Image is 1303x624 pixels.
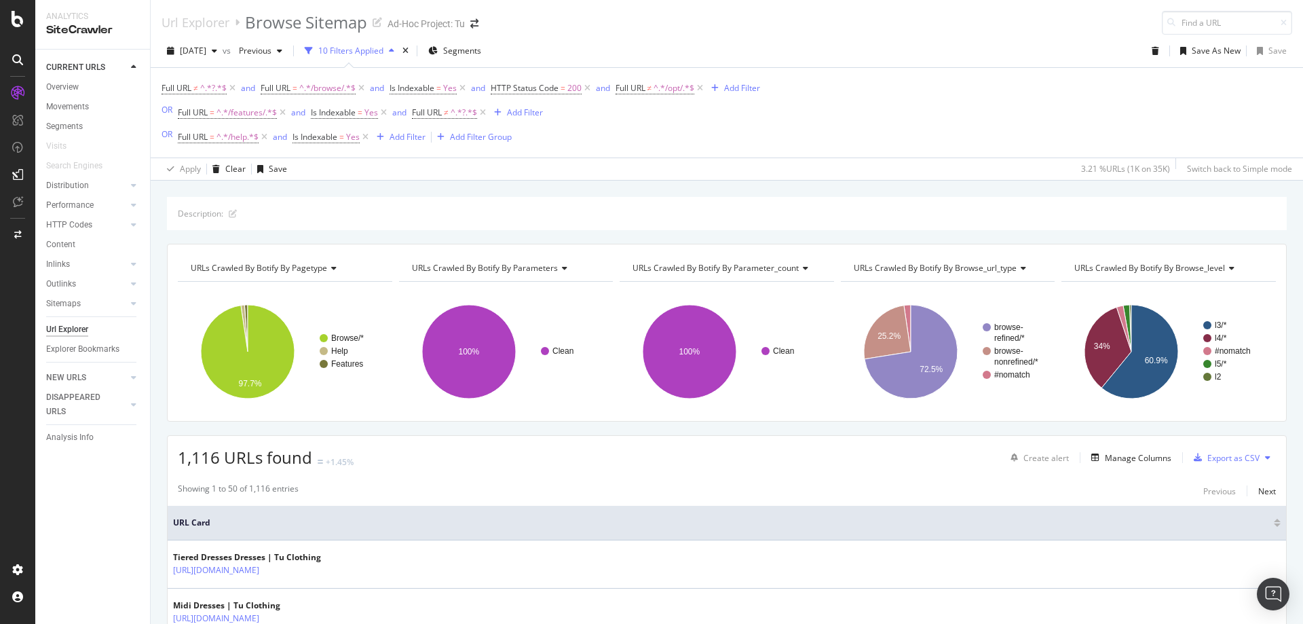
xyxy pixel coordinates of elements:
[188,257,380,279] h4: URLs Crawled By Botify By pagetype
[46,139,67,153] div: Visits
[400,44,411,58] div: times
[1207,452,1260,464] div: Export as CSV
[46,430,140,445] a: Analysis Info
[216,128,259,147] span: ^.*/help.*$
[596,82,610,94] div: and
[1074,262,1225,274] span: URLs Crawled By Botify By browse_level
[46,342,140,356] a: Explorer Bookmarks
[46,277,127,291] a: Outlinks
[1187,163,1292,175] div: Switch back to Simple mode
[1268,45,1287,56] div: Save
[273,131,287,143] div: and
[1203,485,1236,497] div: Previous
[241,81,255,94] button: and
[173,600,288,612] div: Midi Dresses | Tu Clothing
[162,128,172,141] button: OR
[632,262,799,274] span: URLs Crawled By Botify By parameter_count
[1175,40,1241,62] button: Save As New
[46,297,127,311] a: Sitemaps
[399,293,611,411] div: A chart.
[46,277,76,291] div: Outlinks
[647,82,652,94] span: ≠
[1215,346,1251,356] text: #nomatch
[223,45,233,56] span: vs
[46,60,105,75] div: CURRENT URLS
[178,131,208,143] span: Full URL
[841,293,1053,411] svg: A chart.
[994,346,1023,356] text: browse-
[162,103,172,116] button: OR
[46,179,89,193] div: Distribution
[46,80,140,94] a: Overview
[331,359,363,369] text: Features
[46,218,92,232] div: HTTP Codes
[173,564,259,577] a: [URL][DOMAIN_NAME]
[1251,40,1287,62] button: Save
[46,120,140,134] a: Segments
[851,257,1043,279] h4: URLs Crawled By Botify By browse_url_type
[1162,11,1292,35] input: Find a URL
[162,40,223,62] button: [DATE]
[412,107,442,118] span: Full URL
[1257,578,1289,610] div: Open Intercom Messenger
[706,80,760,96] button: Add Filter
[46,371,127,385] a: NEW URLS
[1145,356,1168,365] text: 60.9%
[392,107,407,118] div: and
[1023,452,1069,464] div: Create alert
[162,158,201,180] button: Apply
[1086,449,1171,466] button: Manage Columns
[173,551,321,564] div: Tiered Dresses Dresses | Tu Clothing
[299,40,400,62] button: 10 Filters Applied
[245,11,367,34] div: Browse Sitemap
[994,333,1025,343] text: refined/*
[423,40,487,62] button: Segments
[773,346,794,356] text: Clean
[552,346,573,356] text: Clean
[1258,483,1276,499] button: Next
[46,198,127,213] a: Performance
[292,131,337,143] span: Is Indexable
[46,139,80,153] a: Visits
[46,159,102,173] div: Search Engines
[326,456,354,468] div: +1.45%
[388,17,465,31] div: Ad-Hoc Project: Tu
[46,297,81,311] div: Sitemaps
[450,131,512,143] div: Add Filter Group
[443,79,457,98] span: Yes
[178,208,223,219] div: Description:
[1182,158,1292,180] button: Switch back to Simple mode
[46,218,127,232] a: HTTP Codes
[180,163,201,175] div: Apply
[311,107,356,118] span: Is Indexable
[178,293,390,411] svg: A chart.
[561,82,565,94] span: =
[318,460,323,464] img: Equal
[1258,485,1276,497] div: Next
[371,129,426,145] button: Add Filter
[444,107,449,118] span: ≠
[46,238,140,252] a: Content
[291,107,305,118] div: and
[46,371,86,385] div: NEW URLS
[207,158,246,180] button: Clear
[269,163,287,175] div: Save
[162,15,229,30] a: Url Explorer
[412,262,558,274] span: URLs Crawled By Botify By parameters
[567,79,582,98] span: 200
[432,129,512,145] button: Add Filter Group
[654,79,694,98] span: ^.*/opt/.*$
[1061,293,1274,411] div: A chart.
[724,82,760,94] div: Add Filter
[46,179,127,193] a: Distribution
[994,357,1038,367] text: nonrefined/*
[1203,483,1236,499] button: Previous
[216,103,277,122] span: ^.*/features/.*$
[392,106,407,119] button: and
[162,82,191,94] span: Full URL
[331,333,364,343] text: Browse/*
[318,45,383,56] div: 10 Filters Applied
[46,198,94,213] div: Performance
[46,257,70,272] div: Inlinks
